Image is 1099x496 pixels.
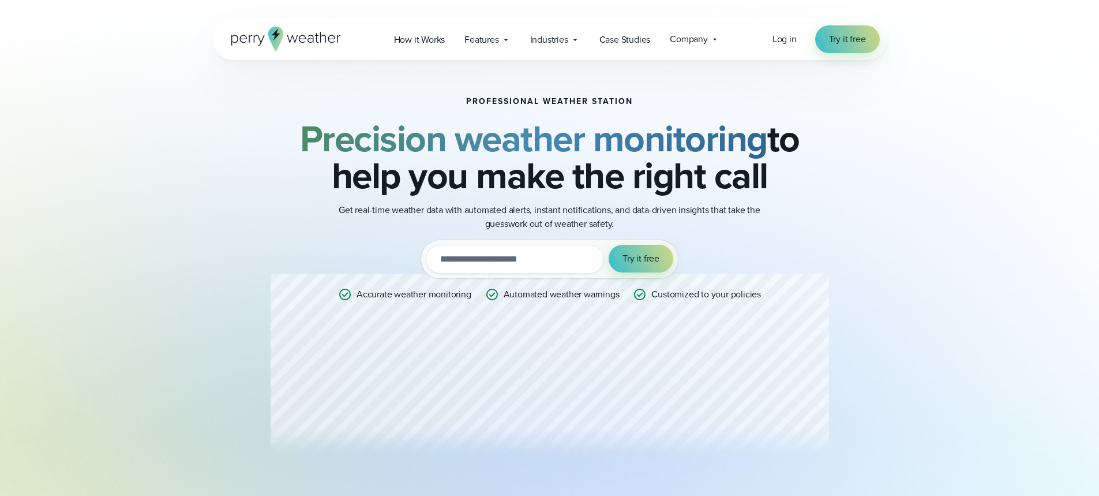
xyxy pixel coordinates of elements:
span: How it Works [394,33,445,47]
h2: to help you make the right call [271,120,829,194]
span: Case Studies [599,33,651,47]
a: How it Works [384,28,455,51]
p: Accurate weather monitoring [357,288,471,301]
span: Company [670,32,708,46]
p: Get real-time weather data with automated alerts, instant notifications, and data-driven insights... [319,203,781,231]
span: Industries [530,33,568,47]
span: Try it free [622,252,659,266]
button: Try it free [609,245,673,273]
p: Automated weather warnings [504,288,620,301]
strong: Precision weather monitoring [300,111,767,166]
h1: Professional Weather Station [466,97,633,106]
span: Try it free [829,32,866,46]
p: Customized to your policies [651,288,761,301]
a: Log in [772,32,797,46]
span: Features [464,33,498,47]
a: Case Studies [590,28,661,51]
a: Try it free [815,25,880,53]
